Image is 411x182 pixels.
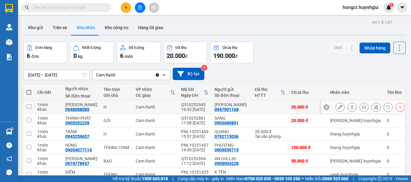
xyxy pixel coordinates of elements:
div: Cam Ranh [136,145,175,150]
div: Mã GD [181,87,204,92]
div: 1 món [37,102,59,107]
div: Khác [37,134,59,139]
span: Cung cấp máy in - giấy in: [178,175,225,182]
button: SMS [329,42,347,53]
div: Q510252694 [181,156,209,161]
div: GÓI [104,118,130,123]
span: ⚪️ [302,178,304,180]
div: Khối lượng [82,46,100,50]
button: caret-down [397,2,407,13]
div: Khác [37,161,59,166]
div: 100.000 đ [291,145,324,150]
div: 0792115036 [215,134,239,139]
div: PNL10251469 [181,129,209,134]
input: Select a date range. [24,70,89,80]
div: 0 [387,159,402,163]
div: QUANG [215,129,249,134]
div: Tên món [104,87,130,92]
div: DIỄM [65,170,97,175]
button: Bộ lọc [173,68,204,80]
span: 6 [27,52,30,59]
span: kg [78,54,82,59]
button: aim [149,2,159,13]
div: Q510252945 [181,102,209,107]
div: 0974778937 [65,161,89,166]
sup: 1 [389,3,394,7]
div: Chi tiết [37,90,59,95]
div: 1 món [37,143,59,148]
div: 19:43 [DATE] [181,107,209,112]
div: Số điện thoại [215,93,249,98]
img: icon-new-feature [386,5,391,10]
span: 6 [120,52,123,59]
div: nguyen.huynhgia [330,118,381,123]
div: 1 món [37,116,59,121]
span: copyright [378,177,382,181]
div: AN GIA LẠC [215,156,249,161]
div: HTTT [255,93,281,98]
div: Cam Ranh [136,159,175,163]
div: nguyen.huynhgia [330,159,381,163]
button: Nhập hàng [360,43,390,53]
button: file-add [135,2,145,13]
div: Đã thu [255,87,281,92]
div: 0947901168 [215,107,239,112]
div: THÀNH PHÁT [65,116,97,121]
div: Cam Ranh [136,105,175,109]
div: thang.huynhgia [330,132,381,136]
div: TRÂM [65,129,97,134]
div: 1 món [37,170,59,175]
div: 15:57 [DATE] [181,134,209,139]
div: Khác [37,121,59,125]
div: H [104,105,130,109]
div: 0777789879 [215,175,239,179]
div: 0 [387,145,402,150]
img: warehouse-icon [6,24,12,30]
button: Kho gửi [23,20,48,35]
sup: 3 [201,65,207,71]
div: KHÁNH LINH [65,102,97,107]
div: 1 món [37,156,59,161]
button: Khối lượng0kg [70,42,114,63]
button: Số lượng6món [117,42,160,63]
button: Đơn hàng6đơn [23,42,67,63]
span: | [172,175,173,182]
img: logo-vxr [5,4,13,13]
div: 20.000 đ [291,105,324,109]
div: BAO [104,159,130,163]
span: 20.000 [167,52,185,59]
button: plus [121,2,131,13]
div: 10:52 [DATE] [181,175,209,179]
div: 17:08 [DATE] [181,121,209,125]
div: 0948088085 [65,107,89,112]
div: PNL10251425 [181,170,209,175]
span: plus [124,5,128,10]
img: warehouse-icon [6,39,12,45]
div: KIM PHƯƠNG [215,102,249,107]
div: Số điện thoại [65,94,97,98]
span: Hỗ trợ kỹ thuật: [113,175,168,182]
div: Khác [37,175,59,179]
div: Tại văn phòng [255,134,286,139]
span: aim [152,5,156,10]
div: Tồn kho [387,90,402,95]
div: PHƯỢNG [215,143,249,148]
div: 0945259657 [65,134,89,139]
div: 20.000 đ [291,118,324,123]
div: 0961390774 [65,175,89,179]
div: K TÊN [215,170,249,175]
div: Người nhận [65,86,97,91]
span: hongcr.huynhgia [338,4,383,11]
div: Giao hàng [348,103,357,112]
div: 0908004228 [215,161,239,166]
button: Chưa thu190.000đ [210,42,254,63]
div: Cam Ranh [136,172,175,177]
div: Đơn hàng [36,46,52,50]
sup: 1 [11,128,13,130]
div: Cam Ranh [136,132,175,136]
div: Số lượng [129,46,144,50]
div: 1 món [37,129,59,134]
button: Trên xe [48,20,72,35]
img: solution-icon [6,54,12,60]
